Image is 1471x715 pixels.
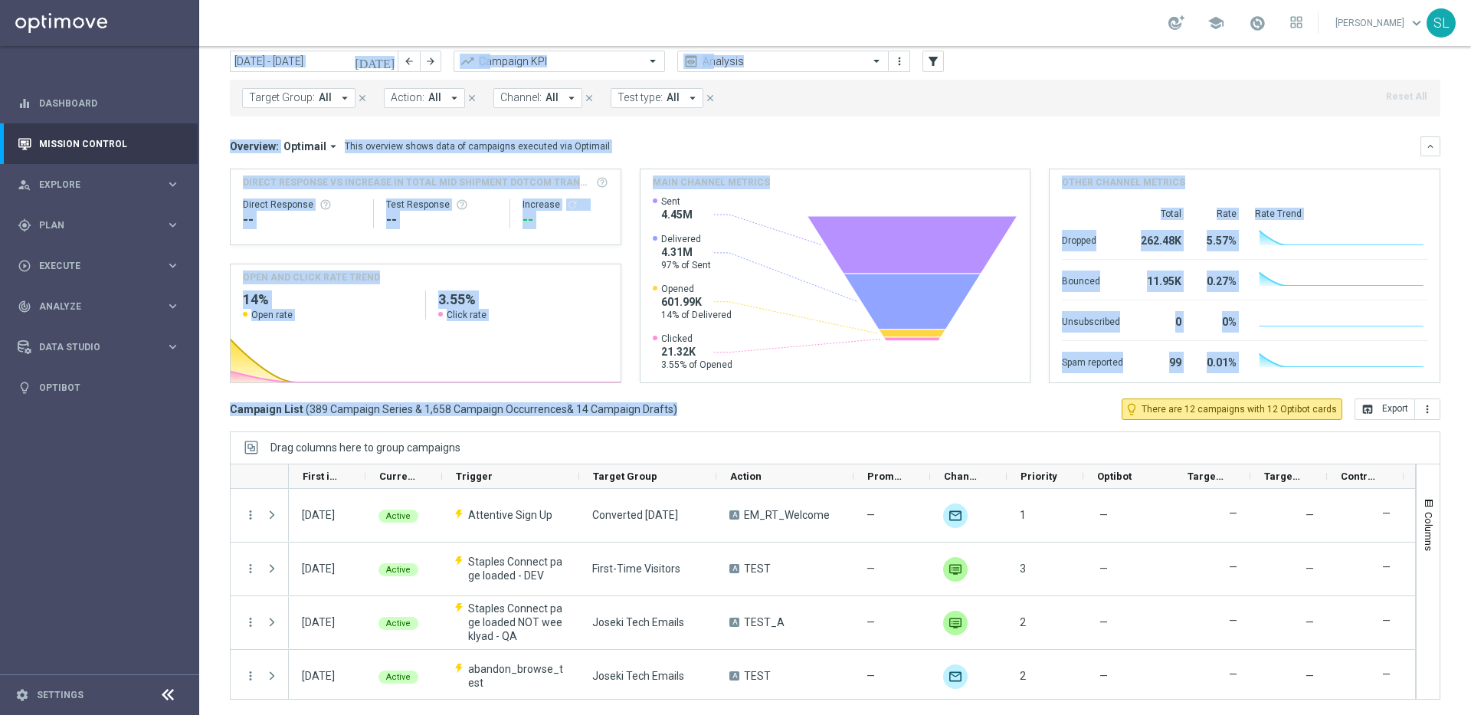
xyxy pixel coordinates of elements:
i: more_vert [244,508,257,522]
span: Active [386,565,411,575]
span: A [729,618,739,627]
span: Channel: [500,91,542,104]
span: Active [386,672,411,682]
button: person_search Explore keyboard_arrow_right [17,179,181,191]
i: equalizer [18,97,31,110]
i: arrow_forward [425,56,436,67]
a: [PERSON_NAME]keyboard_arrow_down [1334,11,1427,34]
div: -- [386,211,497,229]
span: 2 [1020,616,1026,628]
span: — [1306,616,1314,628]
span: ) [673,402,677,416]
h4: Other channel metrics [1062,175,1185,189]
button: Test type: All arrow_drop_down [611,88,703,108]
div: Unsubscribed [1062,308,1123,333]
a: Mission Control [39,123,180,164]
h3: Overview: [230,139,279,153]
button: more_vert [244,615,257,629]
i: more_vert [244,669,257,683]
img: Optimail [943,664,968,689]
i: track_changes [18,300,31,313]
span: 21.32K [661,345,732,359]
label: — [1382,614,1391,628]
span: — [1099,669,1108,683]
div: Dashboard [18,83,180,123]
button: refresh [566,198,578,211]
div: Dropped [1062,227,1123,251]
div: Total [1142,208,1181,220]
div: Rate Trend [1255,208,1427,220]
span: — [1306,670,1314,682]
i: keyboard_arrow_right [165,258,180,273]
span: — [867,562,875,576]
span: Drag columns here to group campaigns [270,441,460,454]
i: person_search [18,178,31,192]
span: 3 [1020,562,1026,575]
span: 1 [1020,509,1026,521]
i: arrow_drop_down [686,91,699,105]
span: Optibot [1097,471,1132,482]
span: 389 Campaign Series & 1,658 Campaign Occurrences [310,402,567,416]
span: 601.99K [661,295,732,309]
span: All [319,91,332,104]
span: Targeted Customers [1188,471,1224,482]
h2: 14% [243,290,413,309]
h2: 3.55% [438,290,608,309]
div: 262.48K [1142,227,1181,251]
span: 2 [1020,670,1026,682]
div: Press SPACE to select this row. [231,543,289,596]
span: Plan [39,221,165,230]
span: — [867,508,875,522]
div: Analyze [18,300,165,313]
img: Webpage Pop-up [943,611,968,635]
span: Channel [944,471,981,482]
div: Data Studio keyboard_arrow_right [17,341,181,353]
div: Plan [18,218,165,232]
button: lightbulb Optibot [17,382,181,394]
label: — [1382,667,1391,681]
span: Active [386,618,411,628]
div: Optimail [943,503,968,528]
span: — [1099,508,1108,522]
span: 4.31M [661,245,711,259]
ng-select: Campaign KPI [454,51,665,72]
span: 3.55% of Opened [661,359,732,371]
span: Explore [39,180,165,189]
span: All [667,91,680,104]
i: more_vert [244,562,257,576]
div: Spam reported [1062,349,1123,373]
span: Promotions [867,471,904,482]
span: Joseki Tech Emails [592,669,684,683]
div: SL [1427,8,1456,38]
span: A [729,671,739,681]
span: — [1306,509,1314,521]
div: Row Groups [270,441,460,454]
div: Rate [1200,208,1237,220]
span: Sent [661,195,693,208]
div: Press SPACE to select this row. [231,489,289,543]
span: — [867,669,875,683]
span: First in Range [303,471,339,482]
span: EM_RT_Welcome [744,508,830,522]
i: more_vert [893,55,906,67]
div: -- [243,211,361,229]
div: Mission Control [17,138,181,150]
span: — [1306,562,1314,575]
i: preview [683,54,699,69]
i: close [705,93,716,103]
div: 18 Aug 2025, Monday [302,508,335,522]
span: Data Studio [39,343,165,352]
span: — [867,615,875,629]
label: — [1229,667,1237,681]
a: Settings [37,690,84,700]
button: Optimail arrow_drop_down [279,139,345,153]
div: 18 Aug 2025, Monday [302,562,335,576]
span: Priority [1021,471,1057,482]
span: 14 Campaign Drafts [576,402,673,416]
button: open_in_browser Export [1355,398,1415,420]
span: Control Customers [1341,471,1378,482]
span: Trigger [456,471,493,482]
span: Execute [39,261,165,271]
